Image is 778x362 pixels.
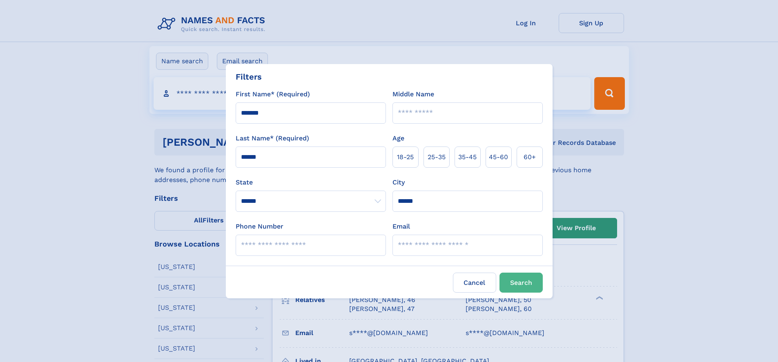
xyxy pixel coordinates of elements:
[236,222,283,231] label: Phone Number
[458,152,477,162] span: 35‑45
[524,152,536,162] span: 60+
[489,152,508,162] span: 45‑60
[392,178,405,187] label: City
[236,178,386,187] label: State
[397,152,414,162] span: 18‑25
[499,273,543,293] button: Search
[428,152,446,162] span: 25‑35
[453,273,496,293] label: Cancel
[392,222,410,231] label: Email
[236,89,310,99] label: First Name* (Required)
[392,133,404,143] label: Age
[236,71,262,83] div: Filters
[236,133,309,143] label: Last Name* (Required)
[392,89,434,99] label: Middle Name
